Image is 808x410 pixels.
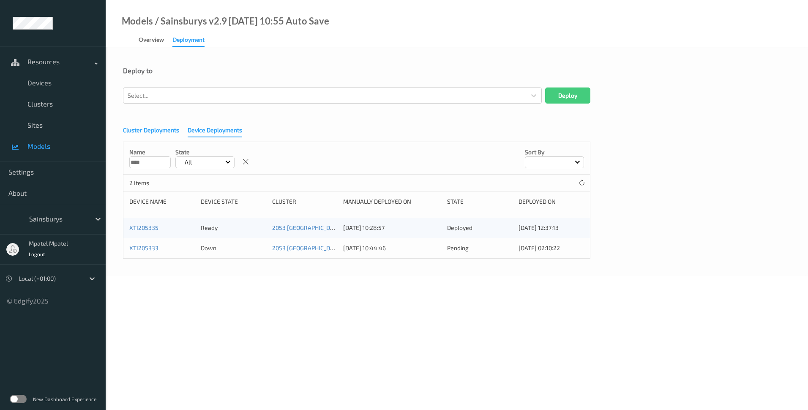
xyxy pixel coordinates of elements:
div: Cluster [272,197,338,206]
a: 2053 [GEOGRAPHIC_DATA] ([PERSON_NAME][GEOGRAPHIC_DATA]) [272,244,448,251]
p: All [182,158,195,167]
div: Down [201,244,266,252]
div: Cluster Deployments [123,126,179,137]
span: [DATE] 10:28:57 [343,224,385,231]
p: Sort by [525,148,584,156]
p: Name [129,148,171,156]
div: Pending [447,244,513,252]
a: Models [122,17,153,25]
a: Device Deployments [188,126,251,134]
div: Device state [201,197,266,206]
div: Device Deployments [188,126,242,137]
p: 2 Items [129,179,193,187]
p: State [175,148,235,156]
div: Device Name [129,197,195,206]
span: [DATE] 12:37:13 [519,224,559,231]
div: Deployment [172,36,205,47]
div: Manually deployed on [343,197,441,206]
div: Ready [201,224,266,232]
button: Deploy [545,87,590,104]
a: 2053 [GEOGRAPHIC_DATA] ([PERSON_NAME][GEOGRAPHIC_DATA]) [272,224,448,231]
a: XTI205335 [129,224,158,231]
a: XTI205333 [129,244,158,251]
div: Deployed on [519,197,584,206]
a: Deployment [172,34,213,47]
a: Overview [139,34,172,46]
a: Cluster Deployments [123,126,188,134]
span: [DATE] 10:44:46 [343,244,386,251]
div: Deployed [447,224,513,232]
span: [DATE] 02:10:22 [519,244,560,251]
div: / Sainsburys v2.9 [DATE] 10:55 Auto Save [153,17,329,25]
div: State [447,197,513,206]
div: Overview [139,36,164,46]
div: Deploy to [123,66,791,75]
